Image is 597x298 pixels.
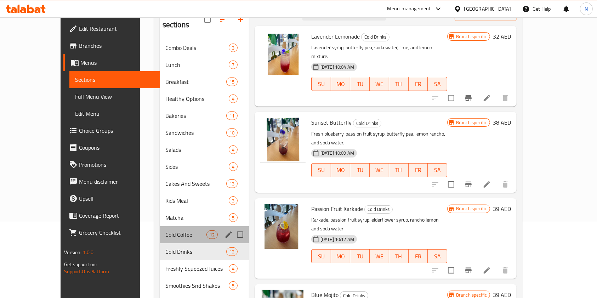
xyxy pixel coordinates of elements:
[80,58,155,67] span: Menus
[428,163,447,177] button: SA
[160,56,249,73] div: Lunch7
[226,179,238,188] div: items
[165,128,226,137] span: Sandwiches
[353,119,381,127] div: Cold Drinks
[79,211,155,220] span: Coverage Report
[431,79,444,89] span: SA
[497,176,514,193] button: delete
[165,61,229,69] span: Lunch
[428,77,447,91] button: SA
[163,9,204,30] h2: Menu sections
[229,213,238,222] div: items
[165,111,226,120] div: Bakeries
[229,62,237,68] span: 7
[411,165,425,175] span: FR
[229,264,238,273] div: items
[409,249,428,263] button: FR
[232,11,249,28] button: Add section
[69,105,160,122] a: Edit Menu
[229,96,237,102] span: 4
[370,249,389,263] button: WE
[453,119,490,126] span: Branch specific
[334,165,348,175] span: MO
[453,33,490,40] span: Branch specific
[165,179,226,188] span: Cakes And Sweets
[373,165,386,175] span: WE
[165,44,229,52] span: Combo Deals
[165,213,229,222] span: Matcha
[79,194,155,203] span: Upsell
[160,192,249,209] div: Kids Meal3
[229,282,237,289] span: 5
[83,248,93,257] span: 1.0.0
[165,264,229,273] span: Freshly Squeezed Juices
[373,251,386,262] span: WE
[314,251,328,262] span: SU
[226,128,238,137] div: items
[431,165,444,175] span: SA
[483,266,491,275] a: Edit menu item
[314,79,328,89] span: SU
[160,226,249,243] div: Cold Coffee12edit
[79,24,155,33] span: Edit Restaurant
[160,73,249,90] div: Breakfast15
[165,78,226,86] span: Breakfast
[229,197,237,204] span: 3
[63,190,160,207] a: Upsell
[75,75,155,84] span: Sections
[331,163,351,177] button: MO
[165,162,229,171] div: Sides
[364,205,393,214] div: Cold Drinks
[160,107,249,124] div: Bakeries11
[409,163,428,177] button: FR
[460,90,477,107] button: Branch-specific-item
[444,91,459,105] span: Select to update
[160,175,249,192] div: Cakes And Sweets13
[229,61,238,69] div: items
[493,204,511,214] h6: 39 AED
[69,71,160,88] a: Sections
[493,118,511,127] h6: 38 AED
[160,158,249,175] div: Sides4
[428,249,447,263] button: SA
[389,77,409,91] button: TH
[389,249,409,263] button: TH
[311,130,447,147] p: Fresh blueberry, passion fruit syrup, butterfly pea, lemon rancho, and soda water.
[260,118,306,163] img: Sunset Butterfly
[311,43,447,61] p: Lavender syrup, butterfly pea, soda water, lime, and lemon mixture.
[311,204,363,214] span: Passion Fruit Karkade
[460,262,477,279] button: Branch-specific-item
[79,228,155,237] span: Grocery Checklist
[64,248,81,257] span: Version:
[497,90,514,107] button: delete
[229,147,237,153] span: 4
[229,45,237,51] span: 3
[350,249,370,263] button: TU
[444,177,459,192] span: Select to update
[334,251,348,262] span: MO
[229,44,238,52] div: items
[165,94,229,103] span: Healthy Options
[227,79,237,85] span: 15
[160,90,249,107] div: Healthy Options4
[314,165,328,175] span: SU
[63,224,160,241] a: Grocery Checklist
[392,251,406,262] span: TH
[165,196,229,205] div: Kids Meal
[223,229,234,240] button: edit
[373,79,386,89] span: WE
[165,230,206,239] span: Cold Coffee
[79,143,155,152] span: Coupons
[334,79,348,89] span: MO
[493,31,511,41] h6: 32 AED
[165,281,229,290] div: Smoothies Snd Shakes
[160,277,249,294] div: Smoothies Snd Shakes5
[453,205,490,212] span: Branch specific
[160,209,249,226] div: Matcha5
